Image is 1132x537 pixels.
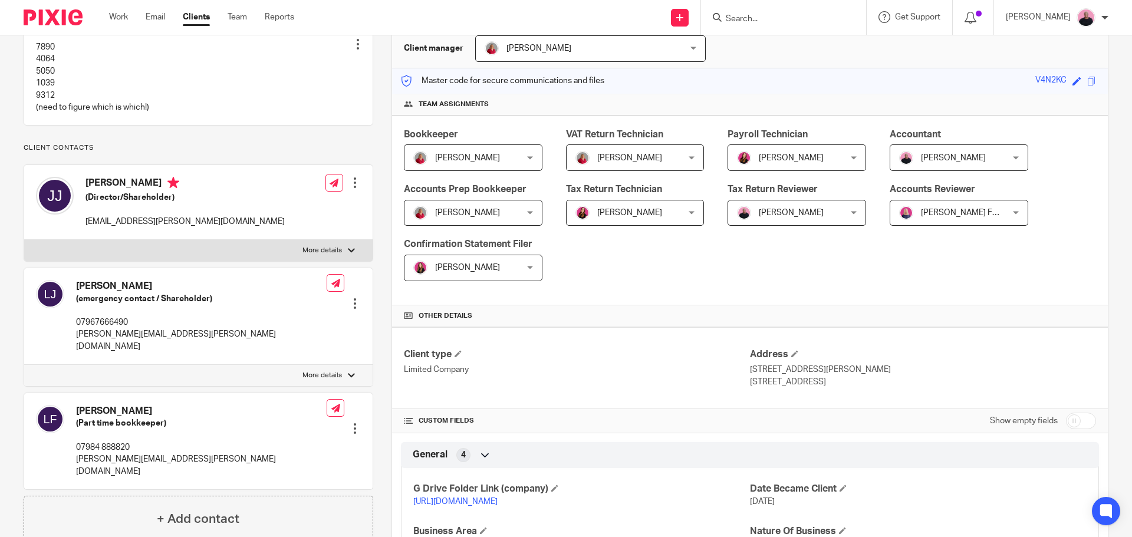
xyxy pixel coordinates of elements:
[24,9,83,25] img: Pixie
[76,442,327,453] p: 07984 888820
[737,206,751,220] img: Bio%20-%20Kemi%20.png
[413,449,447,461] span: General
[899,151,913,165] img: Bio%20-%20Kemi%20.png
[183,11,210,23] a: Clients
[1006,11,1071,23] p: [PERSON_NAME]
[413,261,427,275] img: 17.png
[725,14,831,25] input: Search
[36,405,64,433] img: svg%3E
[413,151,427,165] img: fd10cc094e9b0-100.png
[404,416,750,426] h4: CUSTOM FIELDS
[76,453,327,477] p: [PERSON_NAME][EMAIL_ADDRESS][PERSON_NAME][DOMAIN_NAME]
[76,328,327,352] p: [PERSON_NAME][EMAIL_ADDRESS][PERSON_NAME][DOMAIN_NAME]
[413,498,498,506] a: [URL][DOMAIN_NAME]
[899,206,913,220] img: Cheryl%20Sharp%20FCCA.png
[265,11,294,23] a: Reports
[228,11,247,23] a: Team
[404,185,526,194] span: Accounts Prep Bookkeeper
[419,311,472,321] span: Other details
[419,100,489,109] span: Team assignments
[750,364,1096,375] p: [STREET_ADDRESS][PERSON_NAME]
[435,154,500,162] span: [PERSON_NAME]
[921,154,986,162] span: [PERSON_NAME]
[750,376,1096,388] p: [STREET_ADDRESS]
[85,192,285,203] h5: (Director/Shareholder)
[506,44,571,52] span: [PERSON_NAME]
[461,449,466,461] span: 4
[109,11,128,23] a: Work
[85,177,285,192] h4: [PERSON_NAME]
[597,209,662,217] span: [PERSON_NAME]
[759,209,824,217] span: [PERSON_NAME]
[435,263,500,272] span: [PERSON_NAME]
[1035,74,1067,88] div: V4N2KC
[404,348,750,361] h4: Client type
[404,42,463,54] h3: Client manager
[750,348,1096,361] h4: Address
[566,185,662,194] span: Tax Return Technician
[146,11,165,23] a: Email
[157,510,239,528] h4: + Add contact
[990,415,1058,427] label: Show empty fields
[76,293,327,305] h5: (emergency contact / Shareholder)
[890,130,941,139] span: Accountant
[401,75,604,87] p: Master code for secure communications and files
[302,246,342,255] p: More details
[895,13,940,21] span: Get Support
[76,317,327,328] p: 07967666490
[737,151,751,165] img: 21.png
[1077,8,1095,27] img: Bio%20-%20Kemi%20.png
[404,364,750,375] p: Limited Company
[76,280,327,292] h4: [PERSON_NAME]
[167,177,179,189] i: Primary
[76,405,327,417] h4: [PERSON_NAME]
[566,130,663,139] span: VAT Return Technician
[413,206,427,220] img: fd10cc094e9b0-100.png
[597,154,662,162] span: [PERSON_NAME]
[728,185,818,194] span: Tax Return Reviewer
[302,371,342,380] p: More details
[575,151,590,165] img: fd10cc094e9b0-100.png
[435,209,500,217] span: [PERSON_NAME]
[728,130,808,139] span: Payroll Technician
[575,206,590,220] img: 21.png
[36,177,74,215] img: svg%3E
[36,280,64,308] img: svg%3E
[24,143,373,153] p: Client contacts
[921,209,1009,217] span: [PERSON_NAME] FCCA
[750,483,1087,495] h4: Date Became Client
[413,483,750,495] h4: G Drive Folder Link (company)
[750,498,775,506] span: [DATE]
[485,41,499,55] img: fd10cc094e9b0-100.png
[76,417,327,429] h5: (Part time bookkeeper)
[890,185,975,194] span: Accounts Reviewer
[85,216,285,228] p: [EMAIL_ADDRESS][PERSON_NAME][DOMAIN_NAME]
[759,154,824,162] span: [PERSON_NAME]
[404,239,532,249] span: Confirmation Statement Filer
[404,130,458,139] span: Bookkeeper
